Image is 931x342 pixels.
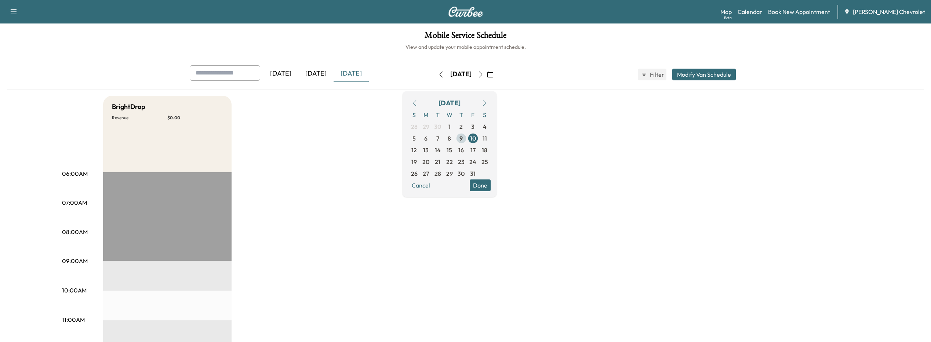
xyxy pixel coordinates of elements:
[62,286,87,295] p: 10:00AM
[412,134,416,143] span: 5
[435,146,441,154] span: 14
[650,70,663,79] span: Filter
[446,157,453,166] span: 22
[720,7,732,16] a: MapBeta
[7,31,924,43] h1: Mobile Service Schedule
[458,146,464,154] span: 16
[62,228,88,236] p: 08:00AM
[469,157,476,166] span: 24
[439,98,461,108] div: [DATE]
[420,109,432,121] span: M
[467,109,479,121] span: F
[444,109,455,121] span: W
[483,122,487,131] span: 4
[424,134,428,143] span: 6
[458,169,465,178] span: 30
[482,146,487,154] span: 18
[435,157,440,166] span: 21
[768,7,830,16] a: Book New Appointment
[470,179,491,191] button: Done
[471,122,474,131] span: 3
[408,109,420,121] span: S
[470,146,476,154] span: 17
[470,134,476,143] span: 10
[459,122,463,131] span: 2
[450,70,472,79] div: [DATE]
[62,315,85,324] p: 11:00AM
[481,157,488,166] span: 25
[62,198,87,207] p: 07:00AM
[724,15,732,21] div: Beta
[672,69,736,80] button: Modify Van Schedule
[479,109,491,121] span: S
[7,43,924,51] h6: View and update your mobile appointment schedule.
[423,122,429,131] span: 29
[411,157,417,166] span: 19
[447,146,452,154] span: 15
[62,169,88,178] p: 06:00AM
[62,256,88,265] p: 09:00AM
[411,169,418,178] span: 26
[434,169,441,178] span: 28
[334,65,369,82] div: [DATE]
[411,122,418,131] span: 28
[423,146,429,154] span: 13
[422,157,429,166] span: 20
[263,65,298,82] div: [DATE]
[411,146,417,154] span: 12
[408,179,433,191] button: Cancel
[167,115,223,121] p: $ 0.00
[638,69,666,80] button: Filter
[112,115,167,121] p: Revenue
[458,157,465,166] span: 23
[853,7,925,16] span: [PERSON_NAME] Chevrolet
[483,134,487,143] span: 11
[298,65,334,82] div: [DATE]
[448,7,483,17] img: Curbee Logo
[448,122,451,131] span: 1
[423,169,429,178] span: 27
[436,134,439,143] span: 7
[446,169,453,178] span: 29
[434,122,441,131] span: 30
[432,109,444,121] span: T
[455,109,467,121] span: T
[112,102,145,112] h5: BrightDrop
[470,169,476,178] span: 31
[738,7,762,16] a: Calendar
[448,134,451,143] span: 8
[459,134,463,143] span: 9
